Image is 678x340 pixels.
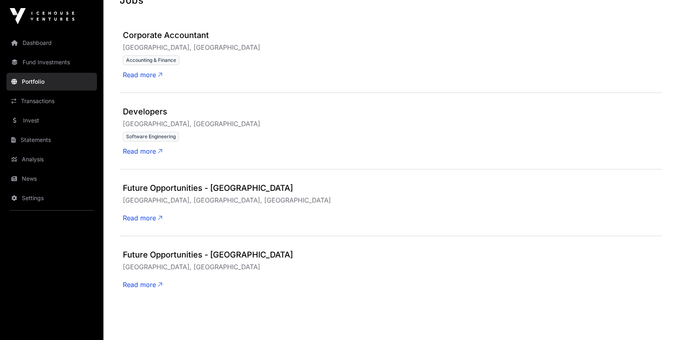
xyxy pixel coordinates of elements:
a: Future Opportunities - [GEOGRAPHIC_DATA][GEOGRAPHIC_DATA], [GEOGRAPHIC_DATA]Read more [123,249,659,289]
img: Icehouse Ventures Logo [10,8,74,24]
a: Corporate Accountant[GEOGRAPHIC_DATA], [GEOGRAPHIC_DATA]Accounting & FinanceRead more [123,30,659,80]
span: Read more [123,146,162,156]
h3: Corporate Accountant [123,30,659,42]
span: [GEOGRAPHIC_DATA], [GEOGRAPHIC_DATA] [123,43,262,51]
a: News [6,170,97,188]
span: [GEOGRAPHIC_DATA], [GEOGRAPHIC_DATA] [123,120,262,128]
span: Read more [123,213,162,223]
a: Settings [6,189,97,207]
span: Read more [123,280,162,289]
iframe: Chat Widget [638,301,678,340]
a: Invest [6,112,97,129]
a: Portfolio [6,73,97,91]
span: Read more [123,70,162,80]
span: [GEOGRAPHIC_DATA], [GEOGRAPHIC_DATA], [GEOGRAPHIC_DATA] [123,196,333,204]
a: Future Opportunities - [GEOGRAPHIC_DATA][GEOGRAPHIC_DATA], [GEOGRAPHIC_DATA], [GEOGRAPHIC_DATA]Re... [123,182,659,223]
span: Software Engineering [123,132,179,141]
a: Transactions [6,92,97,110]
a: Statements [6,131,97,149]
a: Developers[GEOGRAPHIC_DATA], [GEOGRAPHIC_DATA]Software EngineeringRead more [123,106,659,156]
h3: Future Opportunities - [GEOGRAPHIC_DATA] [123,182,659,195]
span: Accounting & Finance [123,55,179,65]
span: [GEOGRAPHIC_DATA], [GEOGRAPHIC_DATA] [123,263,262,271]
a: Fund Investments [6,53,97,71]
h3: Developers [123,106,659,119]
a: Dashboard [6,34,97,52]
h3: Future Opportunities - [GEOGRAPHIC_DATA] [123,249,659,262]
a: Analysis [6,150,97,168]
